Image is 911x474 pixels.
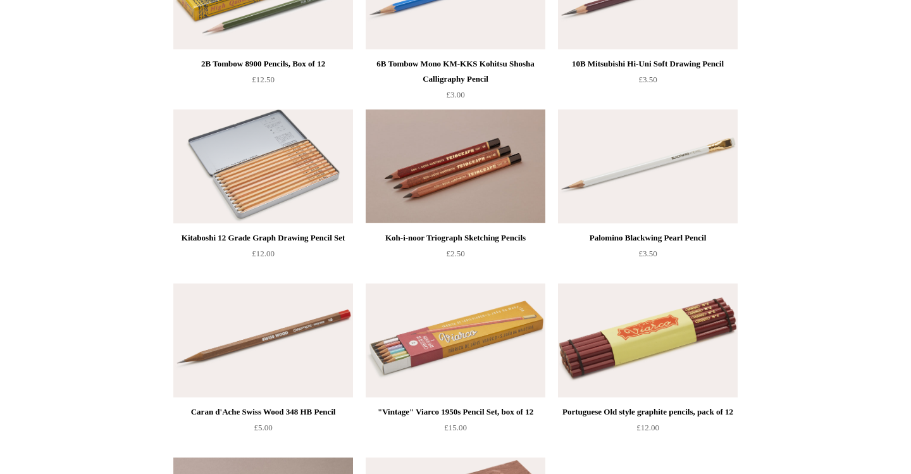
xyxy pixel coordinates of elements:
a: Portuguese Old style graphite pencils, pack of 12 £12.00 [558,404,738,456]
a: Caran d'Ache Swiss Wood 348 HB Pencil £5.00 [173,404,353,456]
div: Caran d'Ache Swiss Wood 348 HB Pencil [177,404,350,420]
img: Palomino Blackwing Pearl Pencil [558,109,738,223]
a: "Vintage" Viarco 1950s Pencil Set, box of 12 "Vintage" Viarco 1950s Pencil Set, box of 12 [366,284,545,397]
a: 6B Tombow Mono KM-KKS Kohitsu Shosha Calligraphy Pencil £3.00 [366,56,545,108]
a: Palomino Blackwing Pearl Pencil £3.50 [558,230,738,282]
span: £5.00 [254,423,272,432]
div: 10B Mitsubishi Hi-Uni Soft Drawing Pencil [561,56,734,72]
span: £2.50 [446,249,464,258]
div: Portuguese Old style graphite pencils, pack of 12 [561,404,734,420]
a: Kitaboshi 12 Grade Graph Drawing Pencil Set Kitaboshi 12 Grade Graph Drawing Pencil Set [173,109,353,223]
img: Caran d'Ache Swiss Wood 348 HB Pencil [173,284,353,397]
img: Portuguese Old style graphite pencils, pack of 12 [558,284,738,397]
div: Palomino Blackwing Pearl Pencil [561,230,734,246]
a: "Vintage" Viarco 1950s Pencil Set, box of 12 £15.00 [366,404,545,456]
span: £12.00 [252,249,275,258]
div: Kitaboshi 12 Grade Graph Drawing Pencil Set [177,230,350,246]
img: Koh-i-noor Triograph Sketching Pencils [366,109,545,223]
span: £3.00 [446,90,464,99]
span: £3.50 [638,249,657,258]
span: £15.00 [444,423,467,432]
a: Koh-i-noor Triograph Sketching Pencils Koh-i-noor Triograph Sketching Pencils [366,109,545,223]
span: £12.00 [636,423,659,432]
a: Kitaboshi 12 Grade Graph Drawing Pencil Set £12.00 [173,230,353,282]
a: Portuguese Old style graphite pencils, pack of 12 Portuguese Old style graphite pencils, pack of 12 [558,284,738,397]
img: "Vintage" Viarco 1950s Pencil Set, box of 12 [366,284,545,397]
a: 10B Mitsubishi Hi-Uni Soft Drawing Pencil £3.50 [558,56,738,108]
a: 2B Tombow 8900 Pencils, Box of 12 £12.50 [173,56,353,108]
div: Koh-i-noor Triograph Sketching Pencils [369,230,542,246]
a: Palomino Blackwing Pearl Pencil Palomino Blackwing Pearl Pencil [558,109,738,223]
img: Kitaboshi 12 Grade Graph Drawing Pencil Set [173,109,353,223]
span: £3.50 [638,75,657,84]
a: Caran d'Ache Swiss Wood 348 HB Pencil Caran d'Ache Swiss Wood 348 HB Pencil [173,284,353,397]
span: £12.50 [252,75,275,84]
div: "Vintage" Viarco 1950s Pencil Set, box of 12 [369,404,542,420]
a: Koh-i-noor Triograph Sketching Pencils £2.50 [366,230,545,282]
div: 6B Tombow Mono KM-KKS Kohitsu Shosha Calligraphy Pencil [369,56,542,87]
div: 2B Tombow 8900 Pencils, Box of 12 [177,56,350,72]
